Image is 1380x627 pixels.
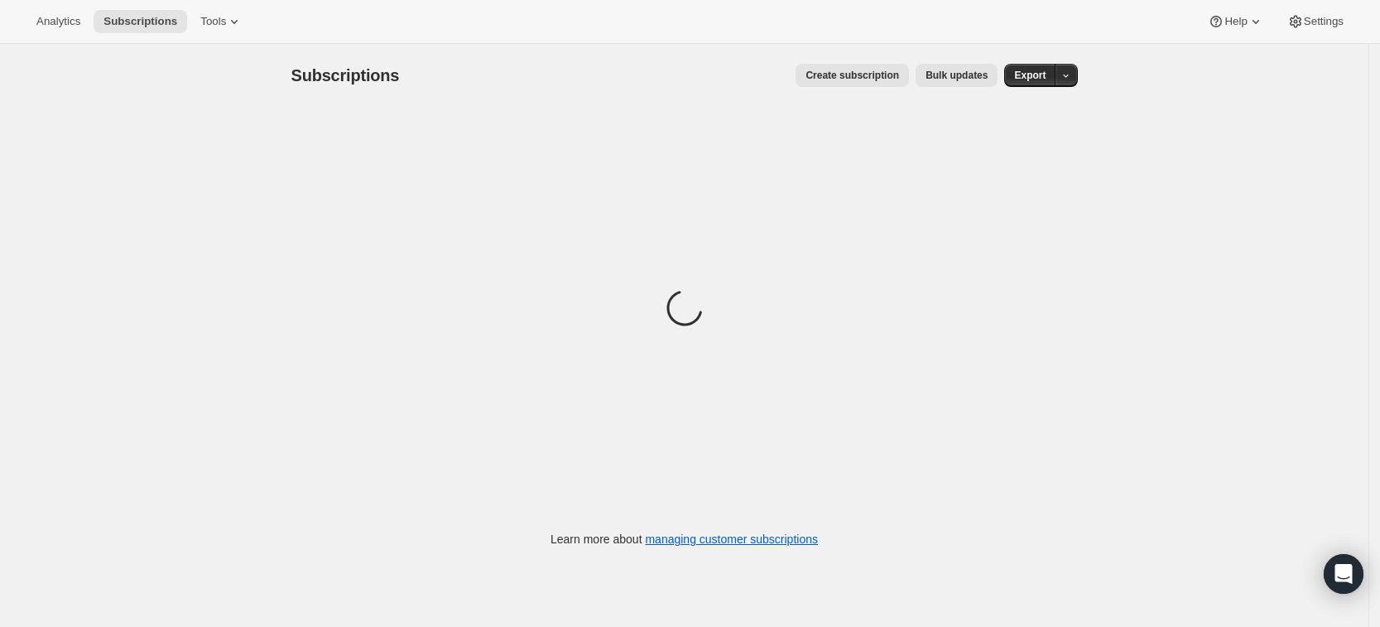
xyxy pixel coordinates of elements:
[1324,554,1363,594] div: Open Intercom Messenger
[551,531,818,547] p: Learn more about
[200,15,226,28] span: Tools
[805,69,899,82] span: Create subscription
[1224,15,1247,28] span: Help
[26,10,90,33] button: Analytics
[94,10,187,33] button: Subscriptions
[645,533,818,546] a: managing customer subscriptions
[291,66,400,84] span: Subscriptions
[1277,10,1354,33] button: Settings
[190,10,252,33] button: Tools
[1304,15,1344,28] span: Settings
[36,15,80,28] span: Analytics
[796,64,909,87] button: Create subscription
[103,15,177,28] span: Subscriptions
[1014,69,1046,82] span: Export
[916,64,998,87] button: Bulk updates
[1004,64,1055,87] button: Export
[1198,10,1273,33] button: Help
[926,69,988,82] span: Bulk updates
